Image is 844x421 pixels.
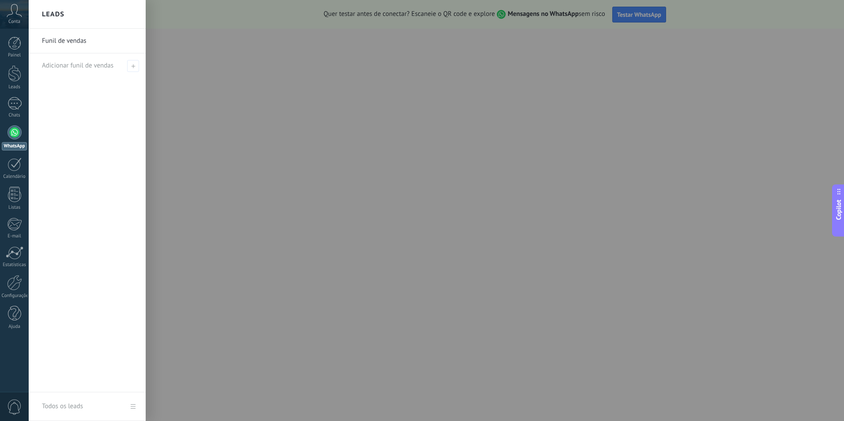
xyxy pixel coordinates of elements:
[2,84,27,90] div: Leads
[2,53,27,58] div: Painel
[42,29,137,53] a: Funil de vendas
[2,205,27,210] div: Listas
[29,392,146,421] a: Todos os leads
[2,293,27,299] div: Configurações
[2,324,27,330] div: Ajuda
[2,142,27,150] div: WhatsApp
[42,61,113,70] span: Adicionar funil de vendas
[2,233,27,239] div: E-mail
[834,200,843,220] span: Copilot
[8,19,20,25] span: Conta
[2,262,27,268] div: Estatísticas
[42,394,83,419] div: Todos os leads
[42,0,64,28] h2: Leads
[127,60,139,72] span: Adicionar funil de vendas
[2,174,27,180] div: Calendário
[2,113,27,118] div: Chats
